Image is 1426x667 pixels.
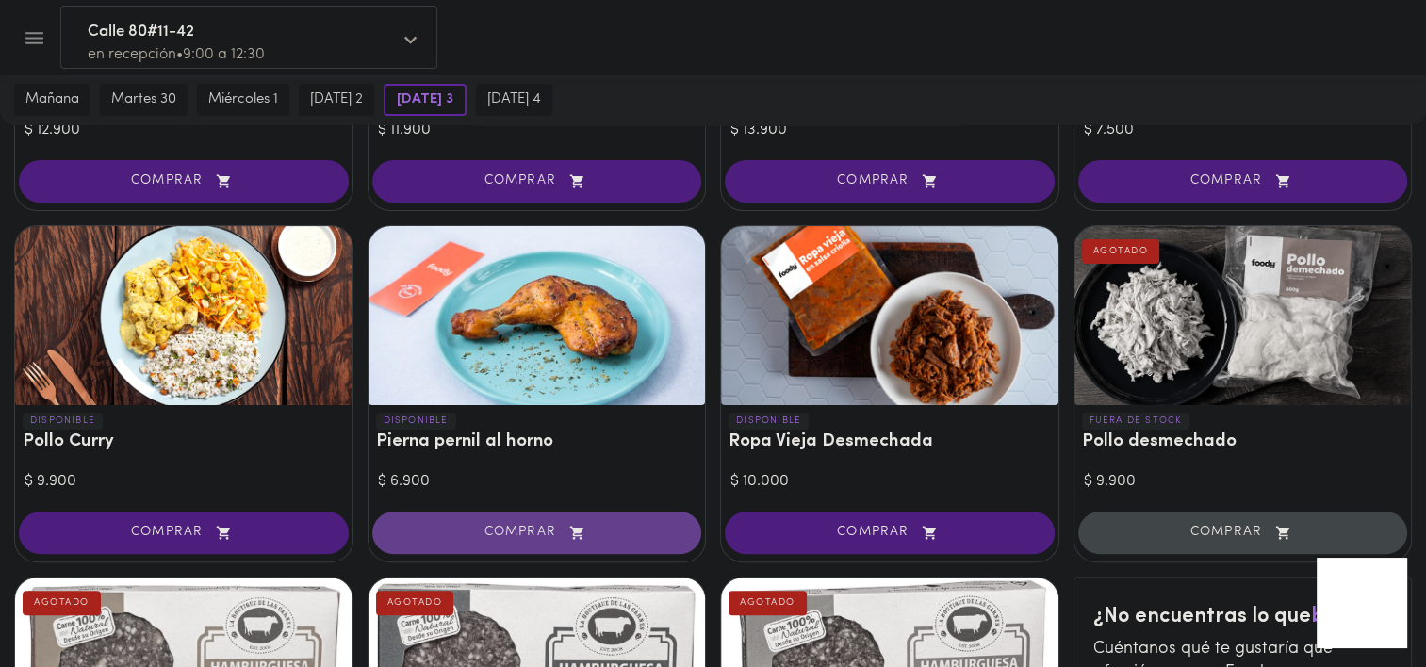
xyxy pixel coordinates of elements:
[729,413,809,430] p: DISPONIBLE
[14,84,90,116] button: mañana
[384,84,467,116] button: [DATE] 3
[1084,120,1402,141] div: $ 7.500
[372,160,702,203] button: COMPRAR
[25,471,343,493] div: $ 9.900
[11,15,57,61] button: Menu
[748,173,1031,189] span: COMPRAR
[721,226,1058,405] div: Ropa Vieja Desmechada
[23,432,345,452] h3: Pollo Curry
[299,84,374,116] button: [DATE] 2
[397,91,453,108] span: [DATE] 3
[1084,471,1402,493] div: $ 9.900
[376,432,698,452] h3: Pierna pernil al horno
[100,84,188,116] button: martes 30
[42,525,325,541] span: COMPRAR
[1082,239,1160,264] div: AGOTADO
[1074,226,1412,405] div: Pollo desmechado
[725,160,1055,203] button: COMPRAR
[111,91,176,108] span: martes 30
[487,91,541,108] span: [DATE] 4
[1078,160,1408,203] button: COMPRAR
[197,84,289,116] button: miércoles 1
[19,512,349,554] button: COMPRAR
[23,413,103,430] p: DISPONIBLE
[208,91,278,108] span: miércoles 1
[476,84,552,116] button: [DATE] 4
[25,91,79,108] span: mañana
[729,432,1051,452] h3: Ropa Vieja Desmechada
[1082,432,1404,452] h3: Pollo desmechado
[376,591,454,615] div: AGOTADO
[88,20,391,44] span: Calle 80#11-42
[725,512,1055,554] button: COMPRAR
[369,226,706,405] div: Pierna pernil al horno
[42,173,325,189] span: COMPRAR
[88,47,265,62] span: en recepción • 9:00 a 12:30
[23,591,101,615] div: AGOTADO
[310,91,363,108] span: [DATE] 2
[378,120,697,141] div: $ 11.900
[376,413,456,430] p: DISPONIBLE
[25,120,343,141] div: $ 12.900
[19,160,349,203] button: COMPRAR
[729,591,807,615] div: AGOTADO
[1093,606,1393,628] h2: ¿No encuentras lo que ?
[396,173,679,189] span: COMPRAR
[730,471,1049,493] div: $ 10.000
[748,525,1031,541] span: COMPRAR
[1317,558,1407,648] iframe: Messagebird Livechat Widget
[730,120,1049,141] div: $ 13.900
[372,512,702,554] button: COMPRAR
[1311,606,1379,627] span: buscas
[1082,413,1190,430] p: FUERA DE STOCK
[396,525,679,541] span: COMPRAR
[15,226,352,405] div: Pollo Curry
[1102,173,1385,189] span: COMPRAR
[378,471,697,493] div: $ 6.900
